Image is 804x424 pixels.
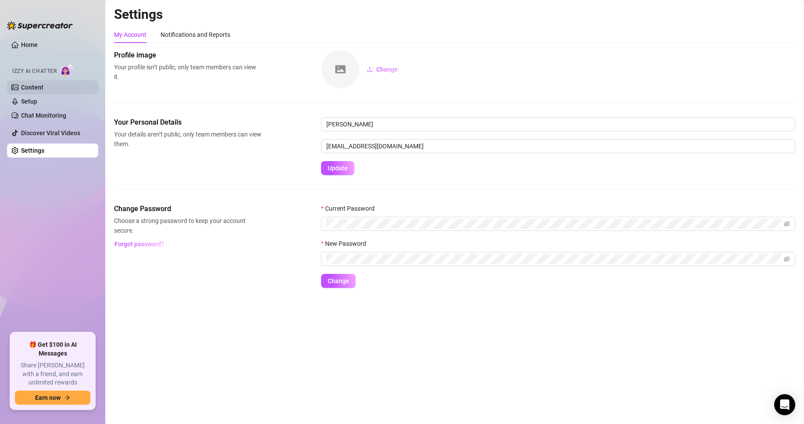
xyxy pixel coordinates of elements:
input: Enter name [321,117,795,131]
span: arrow-right [64,395,70,401]
button: Change [360,62,405,76]
label: New Password [321,239,372,248]
input: Enter new email [321,139,795,153]
span: Your Personal Details [114,117,261,128]
a: Settings [21,147,44,154]
a: Home [21,41,38,48]
div: Open Intercom Messenger [774,394,795,415]
span: eye-invisible [784,221,790,227]
span: Change [328,277,349,284]
span: Change Password [114,204,261,214]
input: Current Password [326,219,782,229]
span: Profile image [114,50,261,61]
a: Content [21,84,43,91]
a: Setup [21,98,37,105]
span: Your details aren’t public, only team members can view them. [114,129,261,149]
div: Notifications and Reports [161,30,230,40]
div: My Account [114,30,147,40]
img: logo-BBDzfeDw.svg [7,21,73,30]
span: Your profile isn’t public, only team members can view it. [114,62,261,82]
span: Share [PERSON_NAME] with a friend, and earn unlimited rewards [15,361,90,387]
span: upload [367,66,373,72]
span: eye-invisible [784,256,790,262]
input: New Password [326,254,782,264]
label: Current Password [321,204,380,213]
button: Earn nowarrow-right [15,391,90,405]
span: Earn now [35,394,61,401]
img: AI Chatter [60,64,74,76]
a: Chat Monitoring [21,112,66,119]
span: Update [328,165,348,172]
span: Choose a strong password to keep your account secure. [114,216,261,235]
button: Update [321,161,354,175]
span: Izzy AI Chatter [12,67,57,75]
a: Discover Viral Videos [21,129,80,137]
span: Change [376,66,398,73]
img: square-placeholder.png [322,50,359,88]
span: 🎁 Get $100 in AI Messages [15,341,90,358]
button: Change [321,274,356,288]
span: Forgot password? [114,241,164,248]
button: Forgot password? [114,237,164,251]
h2: Settings [114,6,795,23]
